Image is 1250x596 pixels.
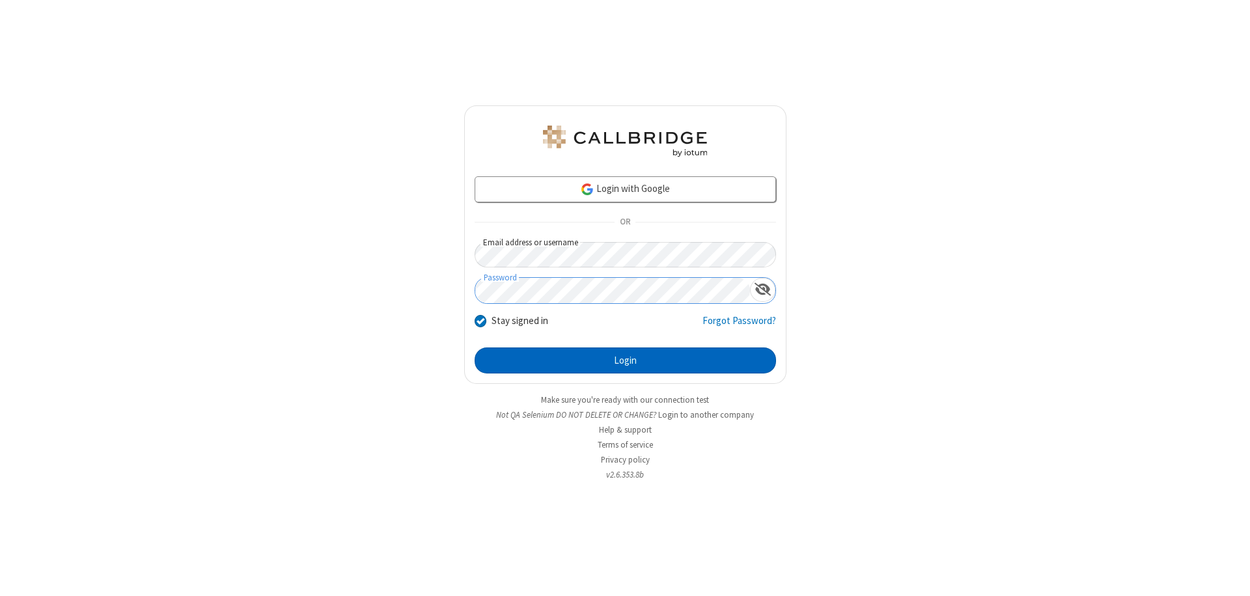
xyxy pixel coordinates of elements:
span: OR [615,213,635,232]
label: Stay signed in [492,314,548,329]
a: Login with Google [475,176,776,202]
input: Email address or username [475,242,776,267]
a: Terms of service [598,439,653,450]
a: Help & support [599,424,652,435]
img: QA Selenium DO NOT DELETE OR CHANGE [540,126,710,157]
button: Login [475,347,776,373]
img: google-icon.png [580,182,594,196]
a: Forgot Password? [702,314,776,338]
li: Not QA Selenium DO NOT DELETE OR CHANGE? [464,409,786,421]
div: Show password [750,278,775,302]
button: Login to another company [658,409,754,421]
iframe: Chat [1217,562,1240,587]
a: Privacy policy [601,454,650,465]
a: Make sure you're ready with our connection test [541,394,709,405]
input: Password [475,278,750,303]
li: v2.6.353.8b [464,468,786,481]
